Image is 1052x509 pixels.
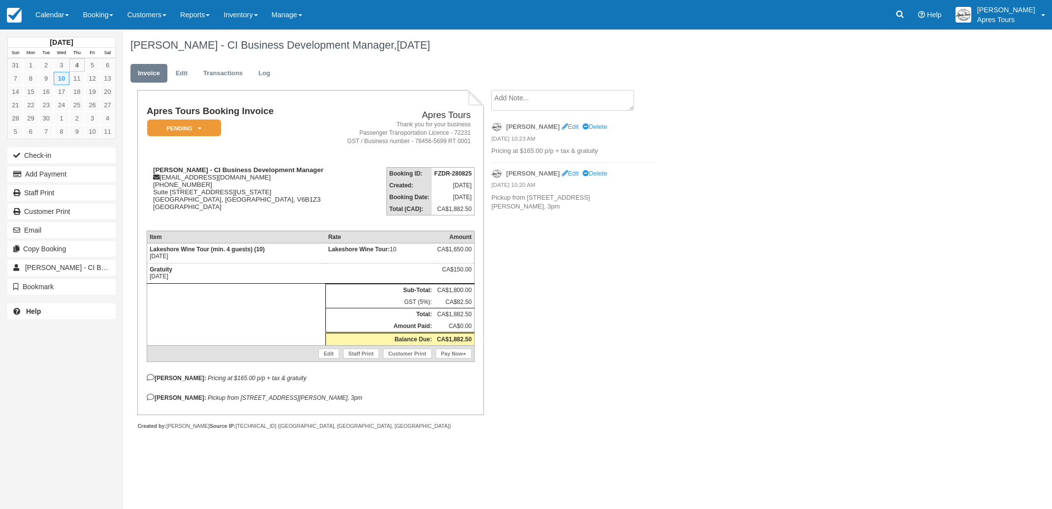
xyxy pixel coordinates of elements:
a: 2 [69,112,85,125]
a: Transactions [196,64,250,83]
a: 5 [8,125,23,138]
img: checkfront-main-nav-mini-logo.png [7,8,22,23]
em: [DATE] 10:23 AM [491,135,657,146]
a: 4 [69,59,85,72]
span: [PERSON_NAME] - CI Business Development Manager [25,264,196,271]
strong: Source IP: [210,423,236,429]
p: Pricing at $165.00 p/p + tax & gratuity [491,147,657,156]
th: Sun [8,48,23,59]
th: Rate [326,231,435,243]
a: Delete [582,123,607,130]
h1: [PERSON_NAME] - CI Business Development Manager, [130,39,905,51]
a: 12 [85,72,100,85]
a: 24 [54,98,69,112]
a: Customer Print [7,204,116,219]
a: 8 [54,125,69,138]
b: Help [26,307,41,315]
a: Pay Now [436,349,472,359]
em: Pricing at $165.00 p/p + tax & gratuity [208,375,306,382]
div: CA$150.00 [437,266,472,281]
a: 23 [38,98,54,112]
a: 3 [85,112,100,125]
div: CA$1,650.00 [437,246,472,261]
a: Pending [147,119,218,137]
a: 26 [85,98,100,112]
td: CA$1,882.50 [432,203,475,215]
a: Staff Print [7,185,116,201]
td: 10 [326,243,435,263]
strong: CA$1,882.50 [437,336,472,343]
em: Pending [147,120,221,137]
th: Fri [85,48,100,59]
img: A1 [956,7,971,23]
a: Delete [582,170,607,177]
th: Total: [326,308,435,320]
p: [PERSON_NAME] [977,5,1035,15]
a: 28 [8,112,23,125]
a: 18 [69,85,85,98]
strong: [PERSON_NAME] [506,123,560,130]
strong: FZDR-280825 [434,170,472,177]
td: [DATE] [432,180,475,191]
th: Sat [100,48,115,59]
strong: Gratuity [150,266,172,273]
th: Sub-Total: [326,284,435,296]
a: 15 [23,85,38,98]
em: [DATE] 10:20 AM [491,181,657,192]
a: 3 [54,59,69,72]
strong: [PERSON_NAME] - CI Business Development Manager [153,166,323,174]
h2: Apres Tours [339,110,471,120]
a: 10 [54,72,69,85]
th: Thu [69,48,85,59]
a: Log [251,64,278,83]
strong: [DATE] [50,38,73,46]
a: 9 [69,125,85,138]
td: [DATE] [147,243,325,263]
th: Amount [434,231,474,243]
a: Staff Print [343,349,379,359]
a: 6 [100,59,115,72]
button: Add Payment [7,166,116,182]
p: Apres Tours [977,15,1035,25]
th: Item [147,231,325,243]
address: Thank you for your business Passenger Transportation Licence - 72231 GST / Business number - 7845... [339,120,471,146]
button: Bookmark [7,279,116,295]
td: [DATE] [147,263,325,283]
th: Created: [386,180,432,191]
a: Edit [562,170,579,177]
a: Edit [168,64,195,83]
a: 27 [100,98,115,112]
button: Copy Booking [7,241,116,257]
a: 6 [23,125,38,138]
a: 31 [8,59,23,72]
a: 10 [85,125,100,138]
a: 13 [100,72,115,85]
a: 21 [8,98,23,112]
th: Tue [38,48,54,59]
a: Invoice [130,64,167,83]
td: CA$0.00 [434,320,474,333]
td: GST (5%): [326,296,435,308]
strong: Lakeshore Wine Tour (min. 4 guests) (10) [150,246,265,253]
th: Booking ID: [386,168,432,180]
a: [PERSON_NAME] - CI Business Development Manager [7,260,116,275]
th: Wed [54,48,69,59]
em: Pickup from [STREET_ADDRESS][PERSON_NAME], 3pm [208,394,362,401]
td: CA$82.50 [434,296,474,308]
a: 20 [100,85,115,98]
button: Email [7,222,116,238]
a: 8 [23,72,38,85]
a: 30 [38,112,54,125]
a: 17 [54,85,69,98]
strong: Created by: [137,423,166,429]
a: 7 [8,72,23,85]
a: 11 [100,125,115,138]
a: Help [7,303,116,319]
a: 1 [23,59,38,72]
a: 1 [54,112,69,125]
p: Pickup from [STREET_ADDRESS][PERSON_NAME], 3pm [491,193,657,211]
a: 14 [8,85,23,98]
strong: [PERSON_NAME]: [147,375,206,382]
a: 29 [23,112,38,125]
a: 16 [38,85,54,98]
